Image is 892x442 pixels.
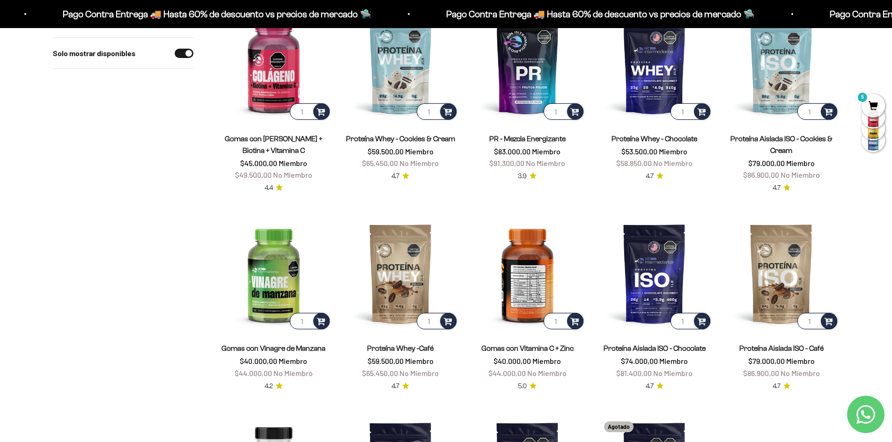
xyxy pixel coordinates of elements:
span: Miembro [405,356,434,365]
a: 4.74.7 de 5.0 estrellas [646,381,663,391]
span: Miembro [279,356,307,365]
span: $83.000,00 [494,147,531,156]
span: Miembro [532,356,561,365]
span: No Miembro [399,369,439,377]
span: 4.7 [646,381,654,391]
span: $86.900,00 [743,170,779,179]
a: 5 [862,101,885,112]
a: Gomas con Vitamina C + Zinc [481,344,574,352]
span: No Miembro [653,159,693,167]
a: Gomas con [PERSON_NAME] + Biotina + Vitamina C [225,135,322,154]
span: No Miembro [526,159,565,167]
span: $81.400,00 [616,369,652,377]
a: PR - Mezcla Energizante [489,135,566,143]
a: 5.05.0 de 5.0 estrellas [518,381,537,391]
span: $44.000,00 [235,369,272,377]
a: Proteína Aislada ISO - Café [739,344,824,352]
span: $65.450,00 [362,159,398,167]
span: 4.7 [391,381,399,391]
span: 4.2 [265,381,273,391]
a: Proteína Whey - Cookies & Cream [346,135,455,143]
span: $86.900,00 [743,369,779,377]
span: $53.500,00 [621,147,657,156]
span: 4.7 [773,183,781,193]
span: Miembro [786,159,815,167]
span: $40.000,00 [494,356,531,365]
span: Miembro [532,147,560,156]
span: $79.000,00 [748,159,785,167]
p: Pago Contra Entrega 🚚 Hasta 60% de descuento vs precios de mercado 🛸 [445,7,754,22]
span: Miembro [659,147,687,156]
span: $59.500,00 [368,147,404,156]
span: No Miembro [273,369,313,377]
label: Solo mostrar disponibles [53,47,135,59]
a: 4.74.7 de 5.0 estrellas [646,171,663,181]
a: 4.44.4 de 5.0 estrellas [265,183,283,193]
span: $44.000,00 [488,369,526,377]
span: Miembro [279,159,307,167]
img: Gomas con Vitamina C + Zinc [470,216,585,331]
span: $45.000,00 [240,159,277,167]
a: 4.24.2 de 5.0 estrellas [265,381,283,391]
span: No Miembro [399,159,439,167]
a: Gomas con Vinagre de Manzana [221,344,325,352]
span: Miembro [405,147,434,156]
a: 4.74.7 de 5.0 estrellas [391,381,409,391]
span: $65.450,00 [362,369,398,377]
span: 5.0 [518,381,527,391]
mark: 5 [857,92,868,103]
a: Proteína Whey - Chocolate [612,135,697,143]
span: 4.7 [391,171,399,181]
span: No Miembro [781,170,820,179]
a: Proteína Whey -Café [367,344,434,352]
a: 4.74.7 de 5.0 estrellas [773,183,790,193]
span: 4.7 [646,171,654,181]
span: $74.000,00 [621,356,658,365]
span: 4.4 [265,183,273,193]
span: $79.000,00 [748,356,785,365]
a: Proteína Aislada ISO - Cookies & Cream [730,135,833,154]
span: $40.000,00 [240,356,277,365]
span: No Miembro [273,170,312,179]
span: $91.300,00 [489,159,524,167]
a: Proteína Aislada ISO - Chocolate [604,344,706,352]
span: No Miembro [781,369,820,377]
span: $49.500,00 [235,170,272,179]
span: 4.7 [773,381,781,391]
a: 3.93.9 de 5.0 estrellas [518,171,537,181]
a: 4.74.7 de 5.0 estrellas [773,381,790,391]
span: 3.9 [518,171,527,181]
a: 4.74.7 de 5.0 estrellas [391,171,409,181]
span: $59.500,00 [368,356,404,365]
span: Miembro [786,356,815,365]
span: No Miembro [527,369,567,377]
span: Miembro [659,356,688,365]
p: Pago Contra Entrega 🚚 Hasta 60% de descuento vs precios de mercado 🛸 [62,7,370,22]
span: No Miembro [653,369,693,377]
span: $58.850,00 [616,159,652,167]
